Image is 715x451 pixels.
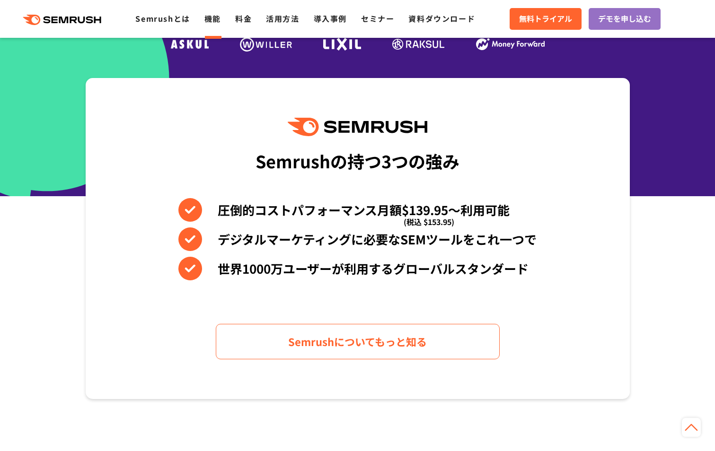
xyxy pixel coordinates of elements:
[404,210,454,234] span: (税込 $153.95)
[408,13,475,24] a: 資料ダウンロード
[178,227,537,251] li: デジタルマーケティングに必要なSEMツールをこれ一つで
[288,118,427,136] img: Semrush
[178,257,537,280] li: 世界1000万ユーザーが利用するグローバルスタンダード
[235,13,252,24] a: 料金
[135,13,190,24] a: Semrushとは
[178,198,537,222] li: 圧倒的コストパフォーマンス月額$139.95〜利用可能
[519,13,572,25] span: 無料トライアル
[510,8,582,30] a: 無料トライアル
[361,13,394,24] a: セミナー
[266,13,299,24] a: 活用方法
[598,13,651,25] span: デモを申し込む
[204,13,221,24] a: 機能
[589,8,661,30] a: デモを申し込む
[216,324,500,359] a: Semrushについてもっと知る
[288,333,427,350] span: Semrushについてもっと知る
[314,13,347,24] a: 導入事例
[256,143,459,178] div: Semrushの持つ3つの強み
